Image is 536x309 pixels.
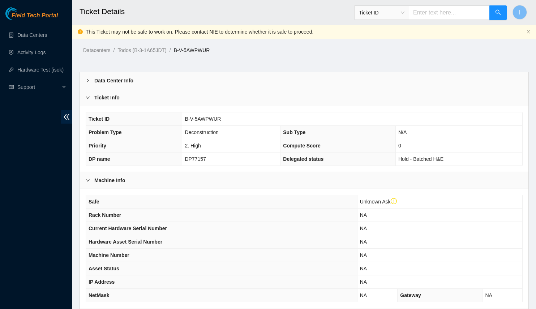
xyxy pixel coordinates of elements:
[9,85,14,90] span: read
[89,143,106,149] span: Priority
[391,198,397,205] span: exclamation-circle
[519,8,520,17] span: I
[170,47,171,53] span: /
[185,116,221,122] span: B-V-5AWPWUR
[89,252,129,258] span: Machine Number
[398,156,443,162] span: Hold - Batched H&E
[174,47,210,53] a: B-V-5AWPWUR
[117,47,166,53] a: Todos (B-3-1A65JDT)
[89,212,121,218] span: Rack Number
[360,212,367,218] span: NA
[17,50,46,55] a: Activity Logs
[89,266,119,271] span: Asset Status
[80,172,528,189] div: Machine Info
[495,9,501,16] span: search
[360,266,367,271] span: NA
[94,176,125,184] b: Machine Info
[489,5,507,20] button: search
[17,32,47,38] a: Data Centers
[12,12,58,19] span: Field Tech Portal
[94,94,120,102] b: Ticket Info
[5,13,58,22] a: Akamai TechnologiesField Tech Portal
[17,80,60,94] span: Support
[360,226,367,231] span: NA
[80,72,528,89] div: Data Center Info
[360,292,367,298] span: NA
[89,279,115,285] span: IP Address
[400,292,421,298] span: Gateway
[80,89,528,106] div: Ticket Info
[83,47,110,53] a: Datacenters
[409,5,490,20] input: Enter text here...
[17,67,64,73] a: Hardware Test (isok)
[94,77,133,85] b: Data Center Info
[185,156,206,162] span: DP77157
[86,95,90,100] span: right
[89,226,167,231] span: Current Hardware Serial Number
[283,129,305,135] span: Sub Type
[526,30,531,34] button: close
[283,156,323,162] span: Delegated status
[360,279,367,285] span: NA
[360,199,397,205] span: Unknown Ask
[359,7,404,18] span: Ticket ID
[89,116,110,122] span: Ticket ID
[86,178,90,183] span: right
[86,78,90,83] span: right
[283,143,320,149] span: Compute Score
[485,292,492,298] span: NA
[5,7,37,20] img: Akamai Technologies
[513,5,527,20] button: I
[398,129,407,135] span: N/A
[185,129,218,135] span: Deconstruction
[61,110,72,124] span: double-left
[113,47,115,53] span: /
[89,292,110,298] span: NetMask
[360,239,367,245] span: NA
[89,129,122,135] span: Problem Type
[185,143,201,149] span: 2. High
[89,156,110,162] span: DP name
[89,199,99,205] span: Safe
[398,143,401,149] span: 0
[360,252,367,258] span: NA
[89,239,162,245] span: Hardware Asset Serial Number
